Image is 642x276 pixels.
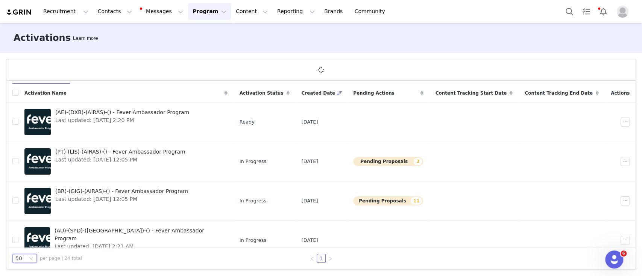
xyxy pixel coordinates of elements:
[301,90,335,97] span: Created Date
[55,195,188,203] span: Last updated: [DATE] 12:05 PM
[240,118,255,126] span: Ready
[40,255,82,262] span: per page | 24 total
[301,197,318,205] span: [DATE]
[137,3,188,20] button: Messages
[621,250,627,256] span: 6
[55,116,189,124] span: Last updated: [DATE] 2:20 PM
[55,148,185,156] span: (PT)-(LIS)-(AIRAS)-() - Fever Ambassador Program
[561,3,578,20] button: Search
[605,250,623,268] iframe: Intercom live chat
[612,6,636,18] button: Profile
[317,254,326,263] li: 1
[435,90,507,97] span: Content Tracking Start Date
[24,107,228,137] a: (AE)-(DXB)-(AIRAS)-() - Fever Ambassador ProgramLast updated: [DATE] 2:20 PM
[24,146,228,176] a: (PT)-(LIS)-(AIRAS)-() - Fever Ambassador ProgramLast updated: [DATE] 12:05 PM
[24,186,228,216] a: (BR)-(GIG)-(AIRAS)-() - Fever Ambassador ProgramLast updated: [DATE] 12:05 PM
[320,3,349,20] a: Brands
[350,3,393,20] a: Community
[240,197,267,205] span: In Progress
[39,3,93,20] button: Recruitment
[310,256,314,261] i: icon: left
[525,90,593,97] span: Content Tracking End Date
[93,3,137,20] button: Contacts
[55,243,223,250] span: Last updated: [DATE] 2:21 AM
[301,237,318,244] span: [DATE]
[616,6,628,18] img: placeholder-profile.jpg
[55,227,223,243] span: (AU)-(SYD)-([GEOGRAPHIC_DATA])-() - Fever Ambassador Program
[353,90,395,97] span: Pending Actions
[301,158,318,165] span: [DATE]
[240,158,267,165] span: In Progress
[6,9,32,16] img: grin logo
[55,109,189,116] span: (AE)-(DXB)-(AIRAS)-() - Fever Ambassador Program
[55,156,185,164] span: Last updated: [DATE] 12:05 PM
[24,225,228,255] a: (AU)-(SYD)-([GEOGRAPHIC_DATA])-() - Fever Ambassador ProgramLast updated: [DATE] 2:21 AM
[15,254,22,262] div: 50
[71,35,99,42] div: Tooltip anchor
[353,196,423,205] button: Pending Proposals11
[240,237,267,244] span: In Progress
[29,256,33,261] i: icon: down
[578,3,595,20] a: Tasks
[55,187,188,195] span: (BR)-(GIG)-(AIRAS)-() - Fever Ambassador Program
[24,90,67,97] span: Activation Name
[328,256,332,261] i: icon: right
[188,3,231,20] button: Program
[231,3,272,20] button: Content
[605,85,636,101] div: Actions
[301,118,318,126] span: [DATE]
[353,157,423,166] button: Pending Proposals3
[14,31,71,45] h3: Activations
[326,254,335,263] li: Next Page
[317,254,325,262] a: 1
[308,254,317,263] li: Previous Page
[240,90,284,97] span: Activation Status
[595,3,612,20] button: Notifications
[273,3,319,20] button: Reporting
